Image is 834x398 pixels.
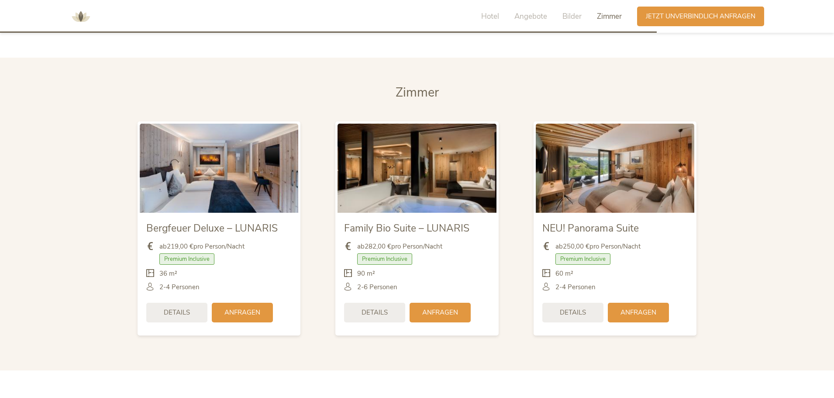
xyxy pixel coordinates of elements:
[560,308,586,317] span: Details
[167,242,193,251] b: 219,00 €
[562,11,582,21] span: Bilder
[159,269,177,278] span: 36 m²
[357,269,375,278] span: 90 m²
[396,84,439,101] span: Zimmer
[555,242,641,251] span: ab pro Person/Nacht
[555,253,610,265] span: Premium Inclusive
[422,308,458,317] span: Anfragen
[542,221,639,235] span: NEU! Panorama Suite
[563,242,589,251] b: 250,00 €
[159,253,214,265] span: Premium Inclusive
[362,308,388,317] span: Details
[164,308,190,317] span: Details
[224,308,260,317] span: Anfragen
[68,13,94,19] a: AMONTI & LUNARIS Wellnessresort
[357,253,412,265] span: Premium Inclusive
[68,3,94,30] img: AMONTI & LUNARIS Wellnessresort
[146,221,278,235] span: Bergfeuer Deluxe – LUNARIS
[357,242,442,251] span: ab pro Person/Nacht
[338,124,496,213] img: Family Bio Suite – LUNARIS
[514,11,547,21] span: Angebote
[357,283,397,292] span: 2-6 Personen
[159,242,245,251] span: ab pro Person/Nacht
[159,283,200,292] span: 2-4 Personen
[481,11,499,21] span: Hotel
[344,221,469,235] span: Family Bio Suite – LUNARIS
[555,269,573,278] span: 60 m²
[140,124,298,213] img: Bergfeuer Deluxe – LUNARIS
[365,242,391,251] b: 282,00 €
[646,12,755,21] span: Jetzt unverbindlich anfragen
[597,11,622,21] span: Zimmer
[555,283,596,292] span: 2-4 Personen
[620,308,656,317] span: Anfragen
[536,124,694,213] img: NEU! Panorama Suite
